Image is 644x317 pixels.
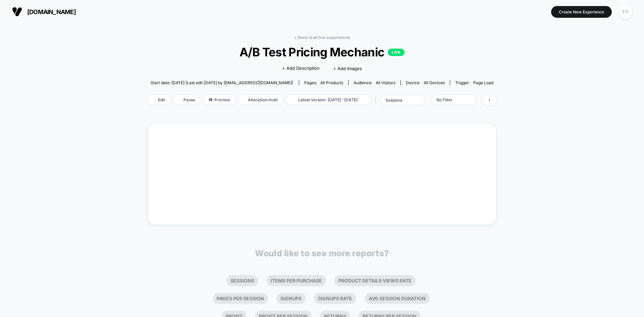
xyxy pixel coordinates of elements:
[455,80,493,85] div: Trigger:
[365,293,430,304] li: Avg Session Duration
[376,80,395,85] span: All Visitors
[10,6,78,17] button: [DOMAIN_NAME]
[282,65,320,72] span: + Add Description
[424,80,445,85] span: all devices
[12,7,22,17] img: Visually logo
[213,293,268,304] li: Pages Per Session
[255,248,389,258] p: Would like to see more reports?
[436,97,463,102] div: No Filter
[617,5,634,19] button: FY
[551,6,612,18] button: Create New Experience
[373,95,380,105] span: |
[388,49,405,56] p: LIVE
[304,80,343,85] div: Pages:
[165,45,479,59] span: A/B Test Pricing Mechanic
[267,275,326,286] li: Items Per Purchase
[238,95,283,104] span: Allocation: multi
[204,95,235,104] span: Preview
[619,5,632,18] div: FY
[151,80,293,85] span: Start date: [DATE] (Last edit [DATE] by [EMAIL_ADDRESS][DOMAIN_NAME])
[314,293,356,304] li: Signups Rate
[173,95,200,104] span: Pause
[27,8,76,15] span: [DOMAIN_NAME]
[320,80,343,85] span: all products
[354,80,395,85] div: Audience:
[333,66,362,71] span: + Add Images
[226,275,258,286] li: Sessions
[148,95,170,104] span: Edit
[294,35,350,40] a: < Back to all live experiences
[385,98,412,103] div: sessions
[286,95,370,104] span: Latest Version: [DATE] - [DATE]
[276,293,306,304] li: Signups
[400,80,450,85] span: Device:
[334,275,416,286] li: Product Details Views Rate
[473,80,493,85] span: Page Load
